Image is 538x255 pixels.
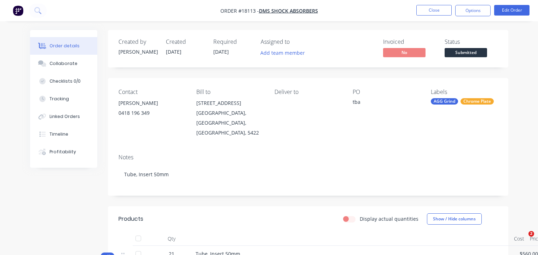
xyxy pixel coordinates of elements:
[118,164,498,185] div: Tube, Insert 50mm
[511,232,527,246] div: Cost
[213,48,229,55] span: [DATE]
[256,48,308,58] button: Add team member
[50,96,69,102] div: Tracking
[259,7,318,14] a: DMS Shock Absorbers
[118,89,185,95] div: Contact
[50,131,68,137] div: Timeline
[118,154,498,161] div: Notes
[118,38,157,45] div: Created by
[30,125,97,143] button: Timeline
[416,5,452,16] button: Close
[383,38,436,45] div: Invoiced
[118,98,185,108] div: [PERSON_NAME]
[353,98,420,108] div: tba
[30,55,97,72] button: Collaborate
[213,38,252,45] div: Required
[274,89,341,95] div: Deliver to
[383,48,426,57] span: No
[427,213,482,225] button: Show / Hide columns
[353,89,420,95] div: PO
[50,43,80,49] div: Order details
[360,215,418,223] label: Display actual quantities
[118,215,143,223] div: Products
[431,89,498,95] div: Labels
[514,231,531,248] iframe: Intercom live chat
[50,149,76,155] div: Profitability
[445,48,487,57] span: Submitted
[196,98,263,108] div: [STREET_ADDRESS]
[50,113,80,120] div: Linked Orders
[494,5,530,16] button: Edit Order
[431,98,458,105] div: AGG Grind
[166,38,205,45] div: Created
[30,37,97,55] button: Order details
[13,5,23,16] img: Factory
[118,108,185,118] div: 0418 196 349
[220,7,259,14] span: Order #18113 -
[261,38,331,45] div: Assigned to
[445,38,498,45] div: Status
[118,48,157,55] div: [PERSON_NAME]
[261,48,309,58] button: Add team member
[150,232,193,246] div: Qty
[30,90,97,108] button: Tracking
[166,48,181,55] span: [DATE]
[50,78,81,84] div: Checklists 0/0
[455,5,491,16] button: Options
[30,143,97,161] button: Profitability
[196,108,263,138] div: [GEOGRAPHIC_DATA], [GEOGRAPHIC_DATA], [GEOGRAPHIC_DATA], 5422
[528,231,534,237] span: 2
[461,98,494,105] div: Chrome Plate
[30,108,97,125] button: Linked Orders
[118,98,185,121] div: [PERSON_NAME]0418 196 349
[30,72,97,90] button: Checklists 0/0
[50,60,77,67] div: Collaborate
[196,98,263,138] div: [STREET_ADDRESS][GEOGRAPHIC_DATA], [GEOGRAPHIC_DATA], [GEOGRAPHIC_DATA], 5422
[445,48,487,59] button: Submitted
[196,89,263,95] div: Bill to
